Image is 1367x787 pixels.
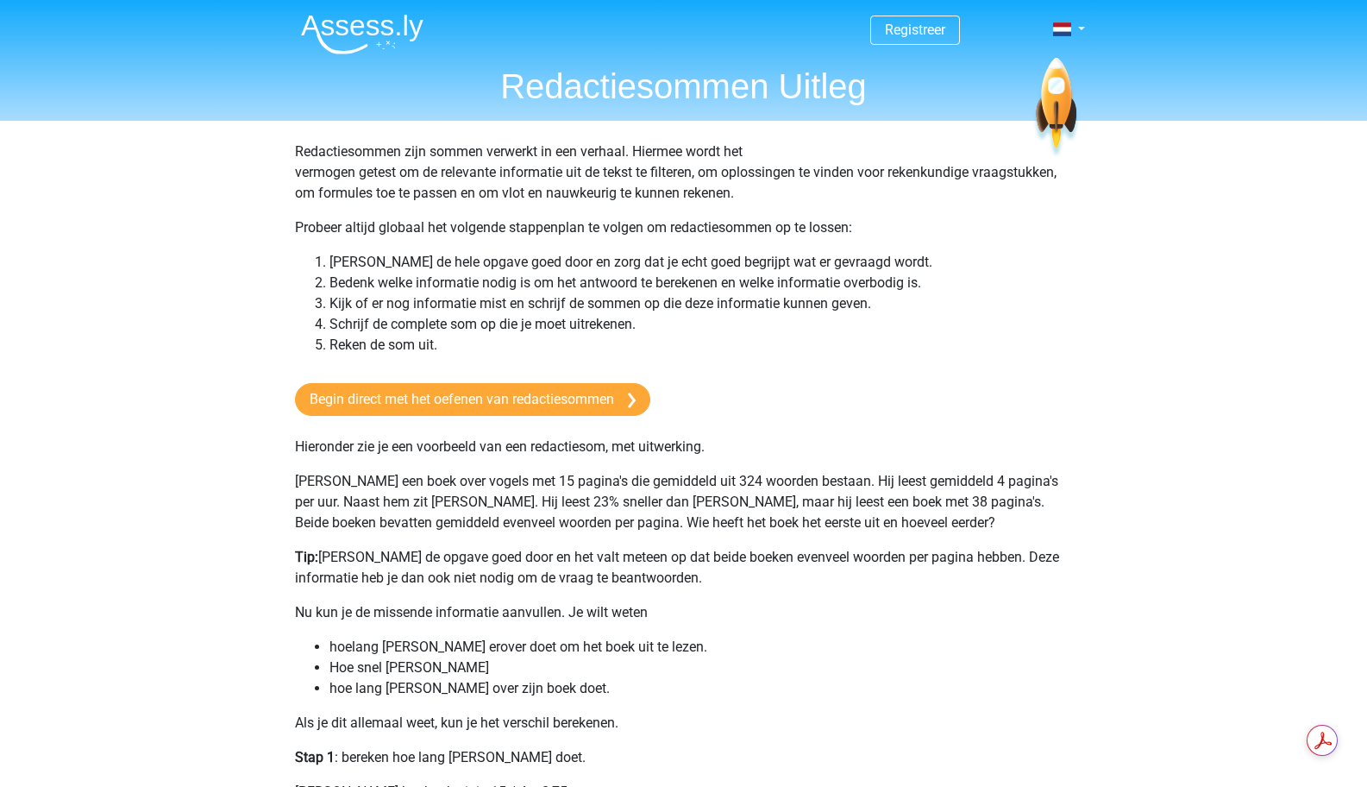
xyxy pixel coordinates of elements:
p: : bereken hoe lang [PERSON_NAME] doet. [295,747,1073,768]
li: Schrijf de complete som op die je moet uitrekenen. [329,314,1073,335]
li: hoelang [PERSON_NAME] erover doet om het boek uit te lezen. [329,637,1073,658]
img: Assessly [301,14,423,54]
li: Hoe snel [PERSON_NAME] [329,658,1073,678]
p: Redactiesommen zijn sommen verwerkt in een verhaal. Hiermee wordt het vermogen getest om de relev... [295,142,1073,204]
img: spaceship.7d73109d6933.svg [1032,58,1080,159]
li: Kijk of er nog informatie mist en schrijf de sommen op die deze informatie kunnen geven. [329,293,1073,314]
p: [PERSON_NAME] een boek over vogels met 15 pagina's die gemiddeld uit 324 woorden bestaan. Hij lee... [295,471,1073,533]
li: Bedenk welke informatie nodig is om het antwoord te berekenen en welke informatie overbodig is. [329,273,1073,293]
p: [PERSON_NAME] de opgave goed door en het valt meteen op dat beide boeken evenveel woorden per pag... [295,547,1073,589]
b: Tip: [295,549,318,565]
img: arrow-right.e5bd35279c78.svg [628,393,636,408]
li: Reken de som uit. [329,335,1073,356]
li: [PERSON_NAME] de hele opgave goed door en zorg dat je echt goed begrijpt wat er gevraagd wordt. [329,252,1073,273]
a: Begin direct met het oefenen van redactiesommen [295,383,650,416]
p: Nu kun je de missende informatie aanvullen. Je wilt weten [295,602,1073,623]
p: Probeer altijd globaal het volgende stappenplan te volgen om redactiesommen op te lossen: [295,217,1073,238]
p: Als je dit allemaal weet, kun je het verschil berekenen. [295,713,1073,733]
h1: Redactiesommen Uitleg [287,66,1081,107]
a: Registreer [885,22,945,38]
p: Hieronder zie je een voorbeeld van een redactiesom, met uitwerking. [295,437,1073,457]
b: Stap 1 [295,749,335,765]
li: hoe lang [PERSON_NAME] over zijn boek doet. [329,678,1073,699]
